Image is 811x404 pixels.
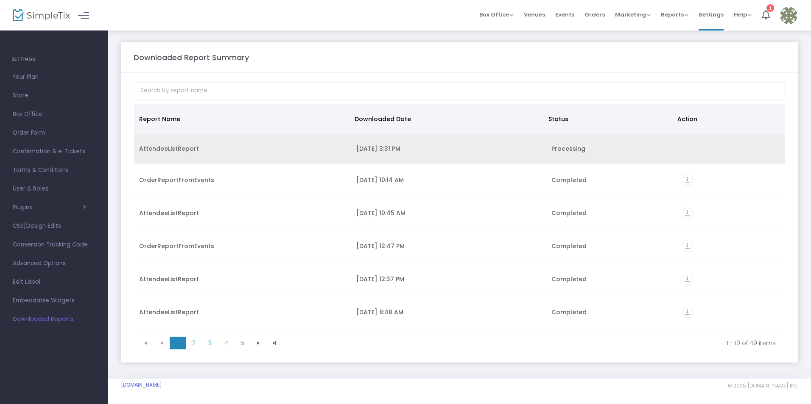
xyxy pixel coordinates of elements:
[682,307,693,318] i: vertical_align_bottom
[13,221,95,232] span: CSS/Design Edits
[551,275,671,283] div: Completed
[682,309,693,318] a: vertical_align_bottom
[356,176,542,184] div: 9/25/2025 10:14 AM
[13,295,95,306] span: Embeddable Widgets
[682,243,693,252] a: vertical_align_bottom
[615,11,651,19] span: Marketing
[139,242,346,250] div: OrderReportFromEvents
[134,104,350,134] th: Report Name
[13,314,95,325] span: Downloaded Reports
[682,307,780,318] div: https://go.SimpleTix.com/onc0g
[170,337,186,349] span: Page 1
[682,241,780,252] div: https://go.SimpleTix.com/41d1z
[139,209,346,217] div: AttendeeListReport
[682,208,780,219] div: https://go.SimpleTix.com/pogwt
[186,337,202,349] span: Page 2
[139,176,346,184] div: OrderReportFromEvents
[555,4,574,25] span: Events
[13,239,95,250] span: Conversion Tracking Code
[551,209,671,217] div: Completed
[288,339,776,347] kendo-pager-info: 1 - 10 of 49 items
[13,277,95,288] span: Edit Label
[13,204,86,211] button: Plugins
[250,337,266,349] span: Go to the next page
[682,177,693,185] a: vertical_align_bottom
[13,90,95,101] span: Store
[551,176,671,184] div: Completed
[479,11,514,19] span: Box Office
[766,4,774,12] div: 1
[356,242,542,250] div: 9/22/2025 12:47 PM
[551,308,671,316] div: Completed
[13,127,95,138] span: Order Form
[13,165,95,176] span: Terms & Conditions
[11,51,97,68] h4: SETTINGS
[134,82,786,100] input: Search by report name
[699,4,724,25] span: Settings
[672,104,780,134] th: Action
[13,258,95,269] span: Advanced Options
[134,104,785,333] div: Data table
[356,275,542,283] div: 9/18/2025 12:37 PM
[255,340,262,346] span: Go to the next page
[728,382,798,389] span: © 2025 [DOMAIN_NAME] Inc.
[356,209,542,217] div: 9/24/2025 10:45 AM
[551,242,671,250] div: Completed
[139,144,346,153] div: AttendeeListReport
[134,52,249,63] m-panel-title: Downloaded Report Summary
[13,146,95,157] span: Confirmation & e-Tickets
[218,337,234,349] span: Page 4
[543,104,673,134] th: Status
[121,382,162,388] a: [DOMAIN_NAME]
[139,275,346,283] div: AttendeeListReport
[356,308,542,316] div: 9/8/2025 8:48 AM
[682,276,693,285] a: vertical_align_bottom
[271,340,278,346] span: Go to the last page
[661,11,688,19] span: Reports
[682,241,693,252] i: vertical_align_bottom
[682,174,693,186] i: vertical_align_bottom
[682,274,780,285] div: https://go.SimpleTix.com/o7hk7
[356,144,542,153] div: 9/25/2025 3:31 PM
[551,144,671,153] div: Processing
[266,337,282,349] span: Go to the last page
[13,72,95,83] span: Your Plan
[202,337,218,349] span: Page 3
[682,208,693,219] i: vertical_align_bottom
[734,11,752,19] span: Help
[350,104,543,134] th: Downloaded Date
[234,337,250,349] span: Page 5
[584,4,605,25] span: Orders
[682,210,693,219] a: vertical_align_bottom
[139,308,346,316] div: AttendeeListReport
[682,174,780,186] div: https://go.SimpleTix.com/n9tt3
[13,183,95,194] span: User & Roles
[524,4,545,25] span: Venues
[682,274,693,285] i: vertical_align_bottom
[13,109,95,120] span: Box Office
